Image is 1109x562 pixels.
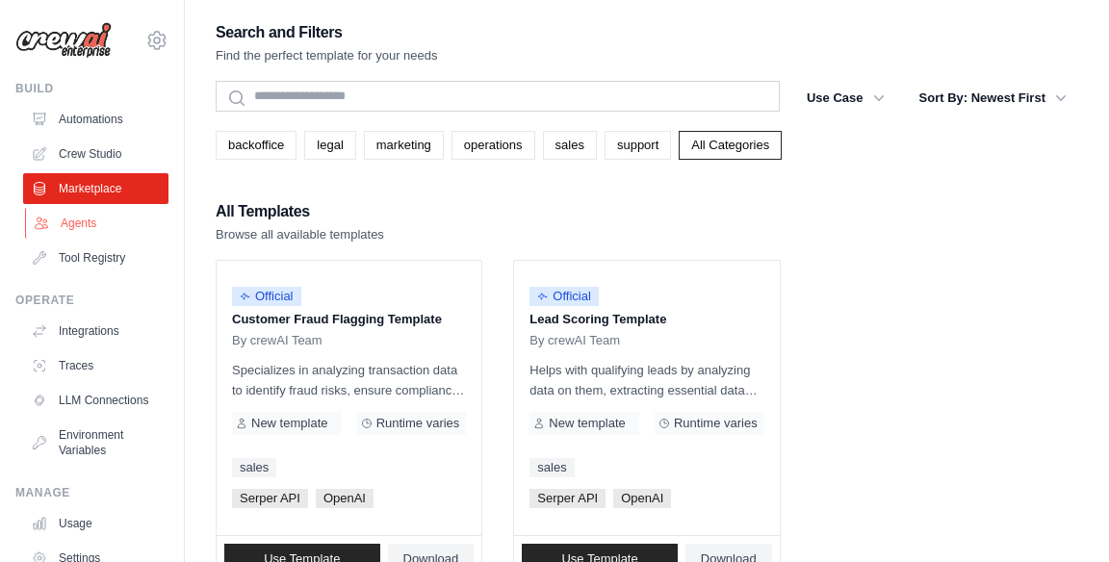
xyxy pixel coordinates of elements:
a: sales [232,458,276,477]
span: Runtime varies [674,416,758,431]
div: Manage [15,485,168,500]
a: Automations [23,104,168,135]
span: Serper API [529,489,606,508]
span: Serper API [232,489,308,508]
span: Official [232,287,301,306]
button: Use Case [795,81,896,115]
a: sales [529,458,574,477]
a: operations [451,131,535,160]
div: Operate [15,293,168,308]
p: Helps with qualifying leads by analyzing data on them, extracting essential data and doing furthe... [529,360,763,400]
p: Find the perfect template for your needs [216,46,438,65]
a: Traces [23,350,168,381]
a: Usage [23,508,168,539]
a: Integrations [23,316,168,346]
a: Tool Registry [23,243,168,273]
a: support [605,131,671,160]
a: LLM Connections [23,385,168,416]
span: Official [529,287,599,306]
p: Browse all available templates [216,225,384,244]
div: Build [15,81,168,96]
span: OpenAI [316,489,374,508]
a: backoffice [216,131,297,160]
span: By crewAI Team [232,333,322,348]
span: OpenAI [613,489,671,508]
button: Sort By: Newest First [908,81,1078,115]
a: All Categories [679,131,782,160]
span: By crewAI Team [529,333,620,348]
img: Logo [15,22,112,59]
span: Runtime varies [376,416,460,431]
a: Marketplace [23,173,168,204]
a: legal [304,131,355,160]
a: Agents [25,208,170,239]
h2: Search and Filters [216,19,438,46]
h2: All Templates [216,198,384,225]
p: Lead Scoring Template [529,310,763,329]
span: New template [251,416,327,431]
p: Customer Fraud Flagging Template [232,310,466,329]
p: Specializes in analyzing transaction data to identify fraud risks, ensure compliance, and conduct... [232,360,466,400]
a: marketing [364,131,444,160]
a: Environment Variables [23,420,168,466]
span: New template [549,416,625,431]
a: sales [543,131,597,160]
a: Crew Studio [23,139,168,169]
